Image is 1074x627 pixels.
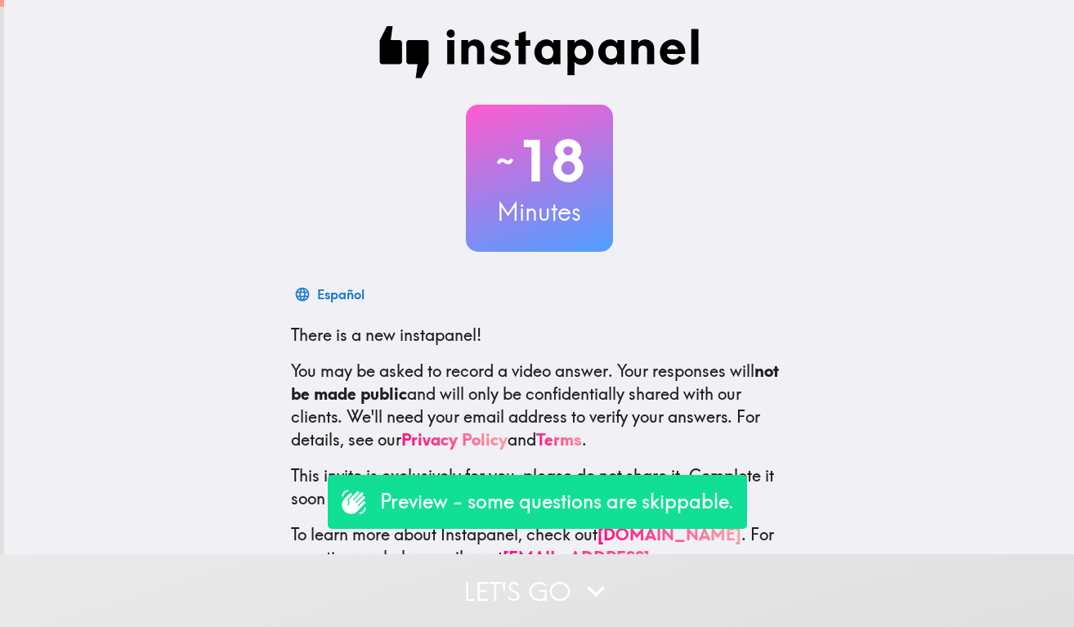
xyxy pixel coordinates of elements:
[379,26,700,78] img: Instapanel
[291,523,788,592] p: To learn more about Instapanel, check out . For questions or help, email us at .
[536,429,582,450] a: Terms
[291,278,371,311] button: Español
[291,360,788,451] p: You may be asked to record a video answer. Your responses will and will only be confidentially sh...
[317,283,365,306] div: Español
[291,325,481,345] span: There is a new instapanel!
[291,361,779,404] b: not be made public
[380,488,734,516] p: Preview - some questions are skippable.
[466,195,613,229] h3: Minutes
[494,137,517,186] span: ~
[291,464,788,510] p: This invite is exclusively for you, please do not share it. Complete it soon because spots are li...
[597,524,741,544] a: [DOMAIN_NAME]
[466,128,613,195] h2: 18
[401,429,508,450] a: Privacy Policy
